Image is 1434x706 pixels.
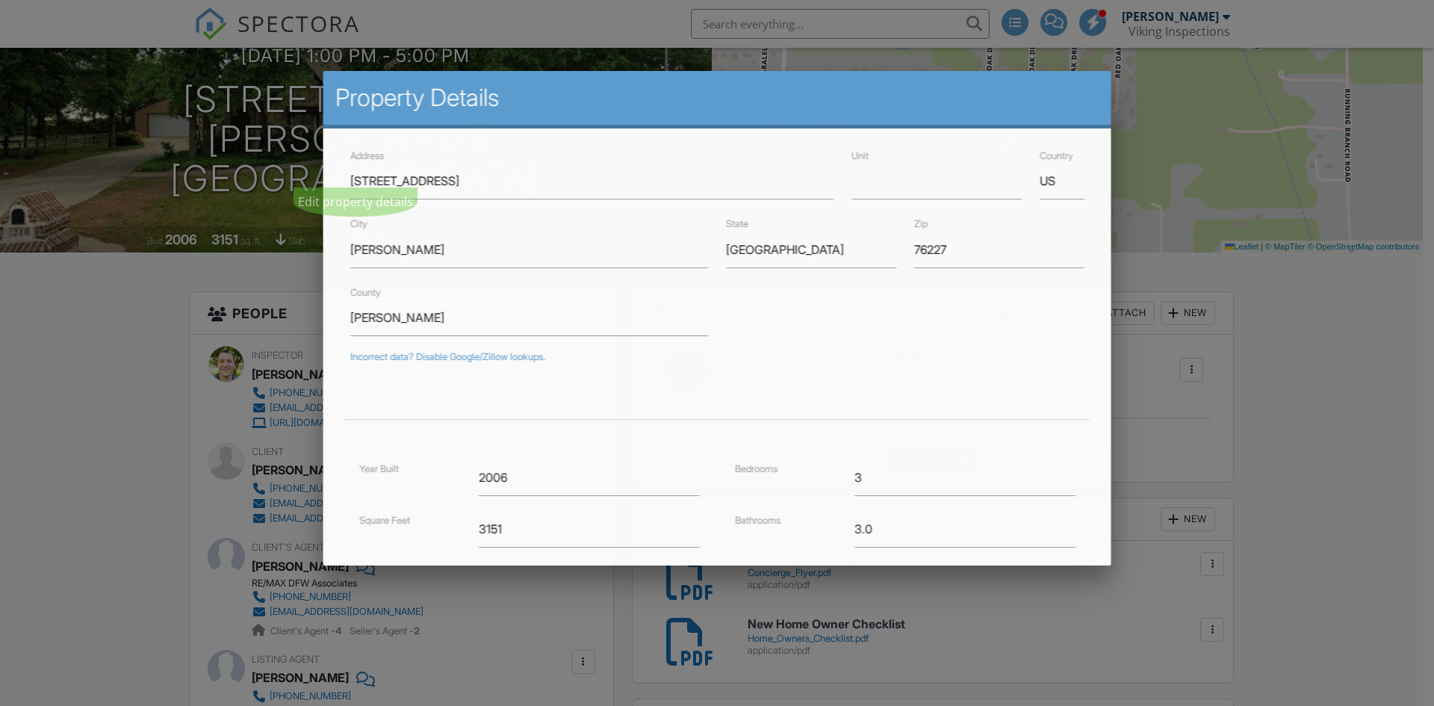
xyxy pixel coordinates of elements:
label: Address [350,150,384,161]
label: Bedrooms [735,462,777,474]
div: Incorrect data? Disable Google/Zillow lookups. [350,351,1084,363]
label: Country [1040,150,1073,161]
label: State [726,218,748,229]
label: City [350,218,367,229]
label: Zip [914,218,928,229]
label: County [350,286,381,297]
label: Unit [851,150,869,161]
label: Year Built [358,462,398,474]
h2: Property Details [335,83,1099,113]
label: Bathrooms [735,514,780,525]
label: Square Feet [358,514,409,525]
